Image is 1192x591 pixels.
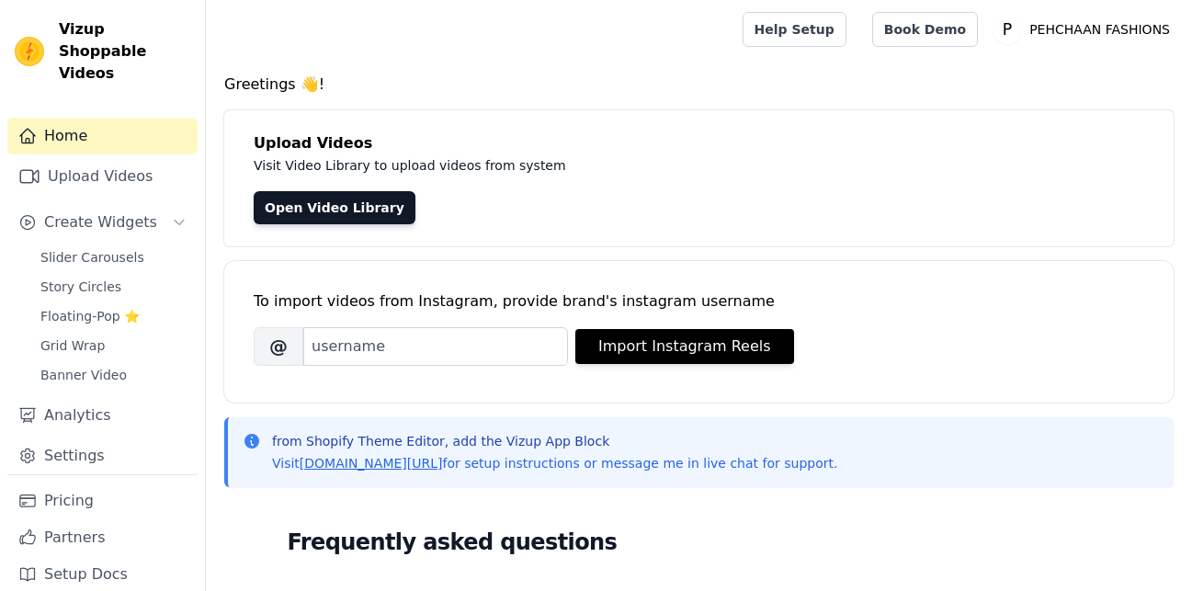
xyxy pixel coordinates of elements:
p: PEHCHAAN FASHIONS [1022,13,1177,46]
input: username [303,327,568,366]
span: Story Circles [40,278,121,296]
h4: Upload Videos [254,132,1144,154]
button: Create Widgets [7,204,198,241]
p: Visit Video Library to upload videos from system [254,154,1077,176]
text: P [1003,20,1012,39]
a: Banner Video [29,362,198,388]
a: Analytics [7,397,198,434]
span: Banner Video [40,366,127,384]
img: Vizup [15,37,44,66]
a: Settings [7,438,198,474]
a: Book Demo [872,12,978,47]
a: Slider Carousels [29,244,198,270]
span: Grid Wrap [40,336,105,355]
p: from Shopify Theme Editor, add the Vizup App Block [272,432,837,450]
span: Create Widgets [44,211,157,233]
a: Grid Wrap [29,333,198,358]
a: Story Circles [29,274,198,300]
h4: Greetings 👋! [224,74,1174,96]
span: @ [254,327,303,366]
p: Visit for setup instructions or message me in live chat for support. [272,454,837,472]
button: P PEHCHAAN FASHIONS [993,13,1177,46]
button: Import Instagram Reels [575,329,794,364]
div: To import videos from Instagram, provide brand's instagram username [254,290,1144,313]
span: Slider Carousels [40,248,144,267]
a: [DOMAIN_NAME][URL] [300,456,443,471]
a: Home [7,118,198,154]
a: Open Video Library [254,191,415,224]
h2: Frequently asked questions [288,524,1111,561]
a: Pricing [7,483,198,519]
span: Vizup Shoppable Videos [59,18,190,85]
span: Floating-Pop ⭐ [40,307,140,325]
a: Help Setup [743,12,846,47]
a: Floating-Pop ⭐ [29,303,198,329]
a: Partners [7,519,198,556]
a: Upload Videos [7,158,198,195]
